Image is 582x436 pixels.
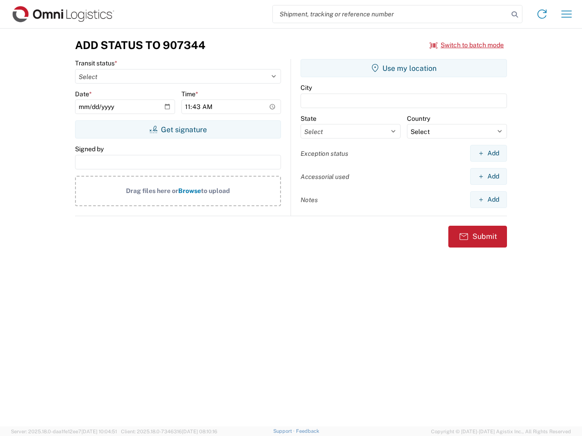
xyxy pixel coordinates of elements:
label: Exception status [301,149,348,158]
h3: Add Status to 907344 [75,39,206,52]
label: Transit status [75,59,117,67]
button: Submit [448,226,507,248]
span: [DATE] 10:04:51 [81,429,117,434]
span: to upload [201,187,230,194]
button: Get signature [75,120,281,139]
span: Copyright © [DATE]-[DATE] Agistix Inc., All Rights Reserved [431,427,571,436]
label: City [301,84,312,92]
label: Date [75,90,92,98]
button: Add [470,191,507,208]
label: Time [181,90,198,98]
input: Shipment, tracking or reference number [273,5,508,23]
button: Add [470,168,507,185]
button: Use my location [301,59,507,77]
span: Drag files here or [126,187,178,194]
button: Add [470,145,507,162]
span: Server: 2025.18.0-daa1fe12ee7 [11,429,117,434]
a: Feedback [296,428,319,434]
label: Country [407,114,430,123]
label: Notes [301,196,318,204]
label: State [301,114,316,123]
span: [DATE] 08:10:16 [182,429,217,434]
a: Support [273,428,296,434]
button: Switch to batch mode [430,38,504,53]
label: Signed by [75,145,104,153]
span: Browse [178,187,201,194]
label: Accessorial used [301,173,349,181]
span: Client: 2025.18.0-7346316 [121,429,217,434]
